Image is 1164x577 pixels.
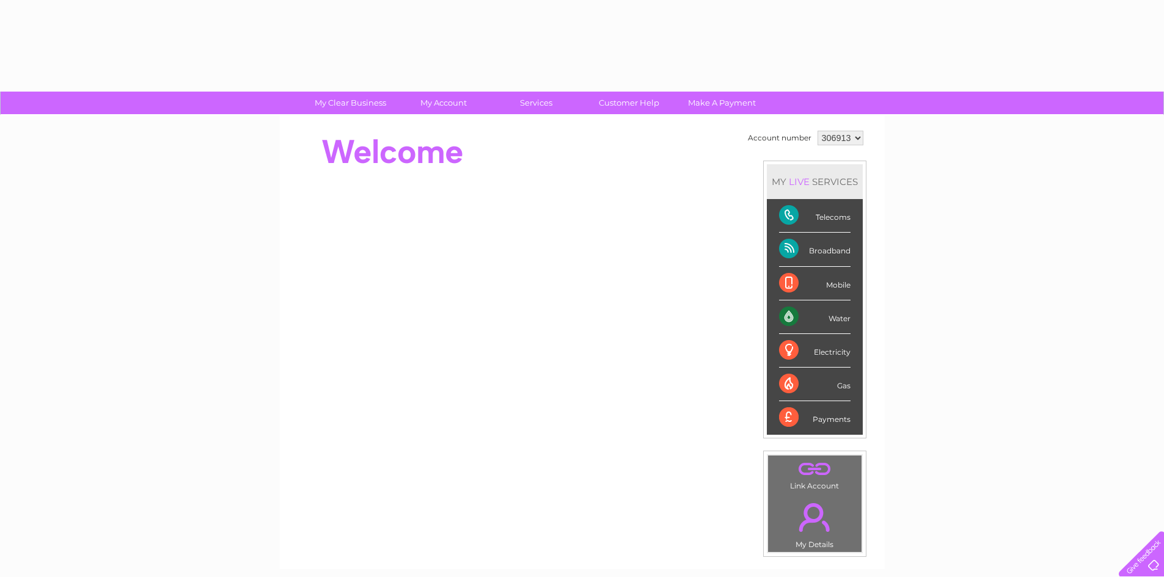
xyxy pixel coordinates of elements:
[767,493,862,553] td: My Details
[300,92,401,114] a: My Clear Business
[771,459,858,480] a: .
[767,455,862,493] td: Link Account
[745,128,814,148] td: Account number
[779,267,851,300] div: Mobile
[672,92,772,114] a: Make A Payment
[579,92,679,114] a: Customer Help
[779,199,851,233] div: Telecoms
[393,92,494,114] a: My Account
[771,496,858,539] a: .
[486,92,587,114] a: Services
[779,233,851,266] div: Broadband
[779,401,851,434] div: Payments
[779,334,851,368] div: Electricity
[779,368,851,401] div: Gas
[779,300,851,334] div: Water
[786,176,812,187] div: LIVE
[767,164,863,199] div: MY SERVICES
